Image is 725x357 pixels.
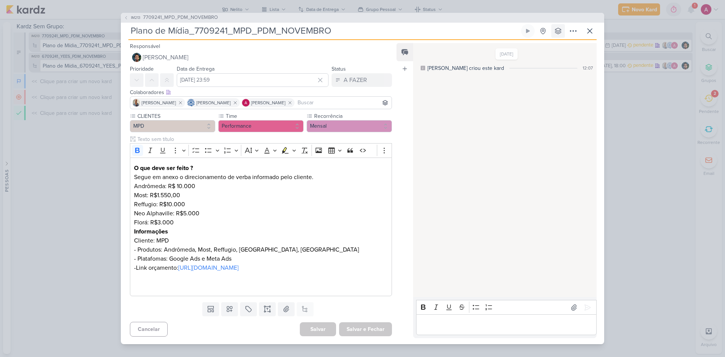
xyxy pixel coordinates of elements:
[218,120,304,132] button: Performance
[134,263,388,272] p: -Link orçamento:
[296,98,390,107] input: Buscar
[307,120,392,132] button: Mensal
[242,99,250,107] img: Alessandra Gomes
[130,143,392,158] div: Editor toolbar
[130,322,168,337] button: Cancelar
[130,120,215,132] button: MPD
[187,99,195,107] img: Caroline Traven De Andrade
[130,51,392,64] button: [PERSON_NAME]
[583,65,593,71] div: 12:07
[178,264,239,272] a: [URL][DOMAIN_NAME]
[134,164,388,200] p: Segue em anexo o direcionamento de verba informado pelo cliente. Andrômeda: R$ 10.000 Most: R$1.5...
[128,24,520,38] input: Kard Sem Título
[133,99,140,107] img: Iara Santos
[130,158,392,296] div: Editor editing area: main
[130,66,154,72] label: Prioridade
[134,227,388,263] p: Cliente: MPD - Produtos: Andrômeda, Most, Reffugio, [GEOGRAPHIC_DATA], [GEOGRAPHIC_DATA] - Plataf...
[177,73,329,87] input: Select a date
[416,314,597,335] div: Editor editing area: main
[143,14,218,22] span: 7709241_MPD_PDM_NOVEMBRO
[137,112,215,120] label: CLIENTES
[525,28,531,34] div: Ligar relógio
[177,66,214,72] label: Data de Entrega
[130,88,392,96] div: Colaboradores
[142,99,176,106] span: [PERSON_NAME]
[134,228,168,235] strong: Informações
[344,76,367,85] div: A FAZER
[143,53,188,62] span: [PERSON_NAME]
[134,164,193,172] strong: O que deve ser feito ?
[332,66,346,72] label: Status
[251,99,285,106] span: [PERSON_NAME]
[332,73,392,87] button: A FAZER
[196,99,231,106] span: [PERSON_NAME]
[313,112,392,120] label: Recorrência
[225,112,304,120] label: Time
[136,135,392,143] input: Texto sem título
[124,14,218,22] button: IM213 7709241_MPD_PDM_NOVEMBRO
[130,15,142,20] span: IM213
[416,300,597,315] div: Editor toolbar
[427,64,504,72] div: [PERSON_NAME] criou este kard
[132,53,141,62] img: Nelito Junior
[130,43,160,49] label: Responsável
[134,200,388,227] p: Reffugio: R$10.000 Neo Alphaville: R$5.000 Florá: R$3.000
